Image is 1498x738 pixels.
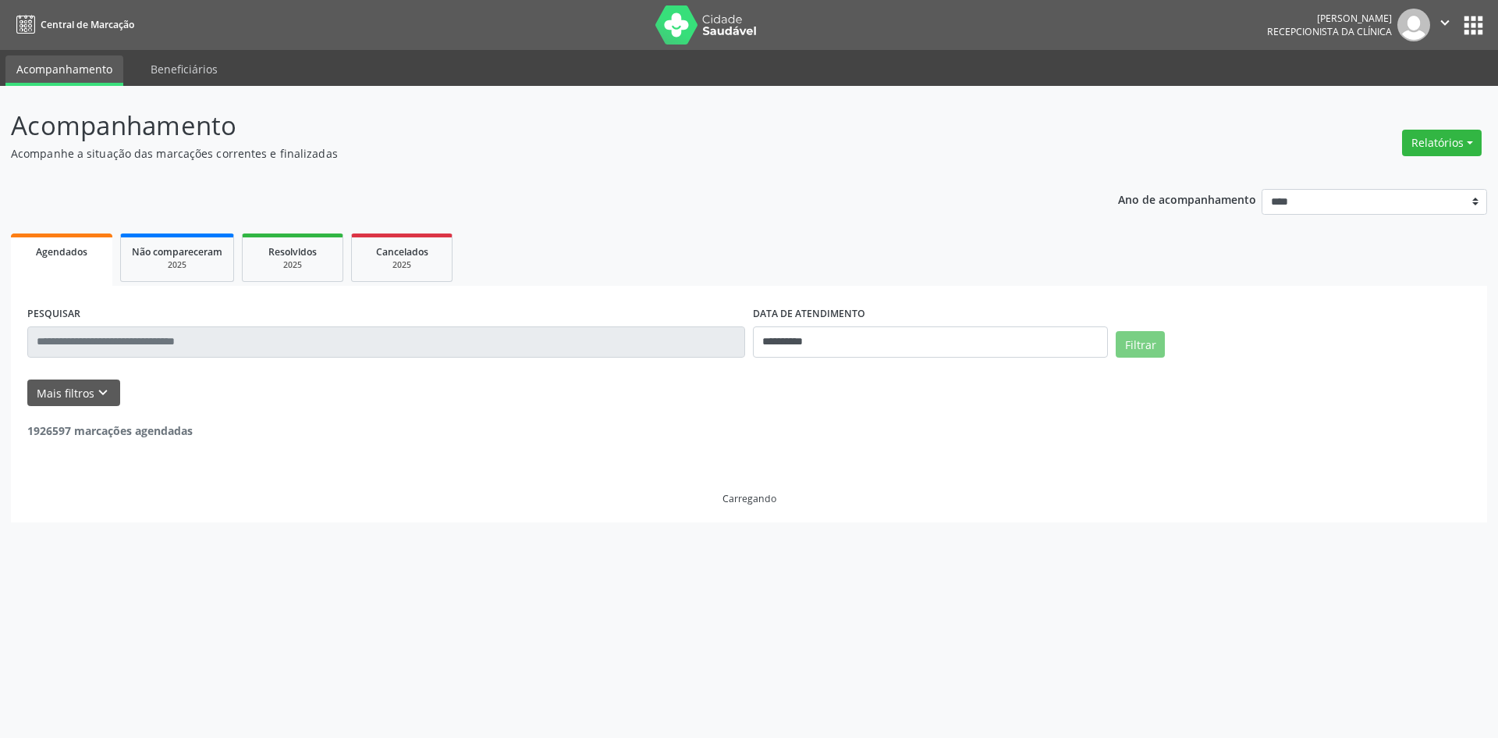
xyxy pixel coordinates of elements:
[41,18,134,31] span: Central de Marcação
[5,55,123,86] a: Acompanhamento
[1402,130,1482,156] button: Relatórios
[1267,12,1392,25] div: [PERSON_NAME]
[27,423,193,438] strong: 1926597 marcações agendadas
[132,245,222,258] span: Não compareceram
[1116,331,1165,358] button: Filtrar
[268,245,317,258] span: Resolvidos
[1430,9,1460,41] button: 
[1460,12,1487,39] button: apps
[254,259,332,271] div: 2025
[94,384,112,401] i: keyboard_arrow_down
[753,302,865,326] label: DATA DE ATENDIMENTO
[1118,189,1256,209] p: Ano de acompanhamento
[27,380,120,407] button: Mais filtroskeyboard_arrow_down
[36,245,87,258] span: Agendados
[11,12,134,37] a: Central de Marcação
[1267,25,1392,38] span: Recepcionista da clínica
[11,106,1044,145] p: Acompanhamento
[140,55,229,83] a: Beneficiários
[27,302,80,326] label: PESQUISAR
[363,259,441,271] div: 2025
[132,259,222,271] div: 2025
[722,492,776,505] div: Carregando
[1436,14,1454,31] i: 
[376,245,428,258] span: Cancelados
[1397,9,1430,41] img: img
[11,145,1044,162] p: Acompanhe a situação das marcações correntes e finalizadas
